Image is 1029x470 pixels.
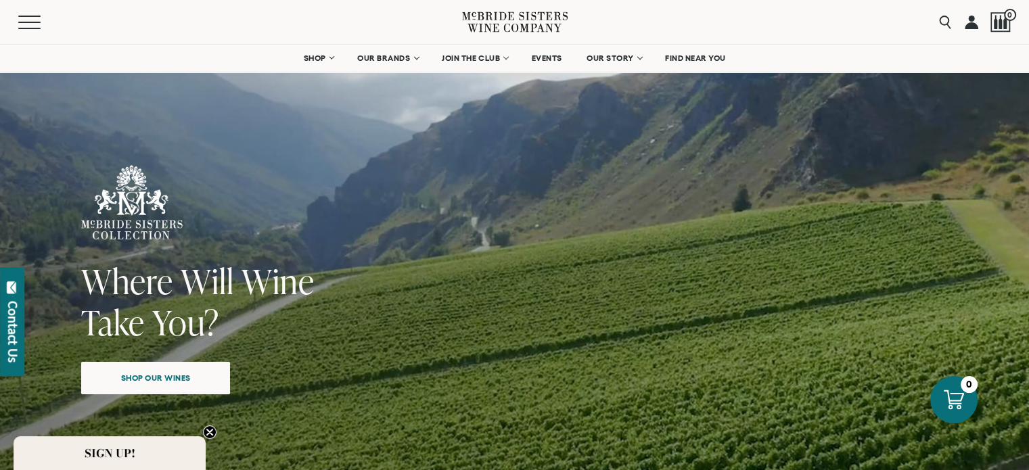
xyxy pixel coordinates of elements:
span: Where [81,258,173,304]
span: Will [181,258,234,304]
a: EVENTS [523,45,571,72]
button: Close teaser [203,425,216,439]
a: SHOP [294,45,342,72]
span: You? [152,299,219,346]
span: Shop our wines [97,365,214,391]
span: OUR BRANDS [357,53,410,63]
div: SIGN UP!Close teaser [14,436,206,470]
span: FIND NEAR YOU [665,53,726,63]
span: JOIN THE CLUB [442,53,500,63]
span: SIGN UP! [85,445,135,461]
div: 0 [961,376,978,393]
a: OUR BRANDS [348,45,426,72]
span: EVENTS [532,53,562,63]
button: Mobile Menu Trigger [18,16,67,29]
span: OUR STORY [587,53,634,63]
a: FIND NEAR YOU [656,45,735,72]
a: JOIN THE CLUB [433,45,516,72]
span: Take [81,299,145,346]
a: Shop our wines [81,362,230,394]
span: SHOP [303,53,326,63]
a: OUR STORY [578,45,650,72]
span: 0 [1004,9,1016,21]
div: Contact Us [6,301,20,362]
span: Wine [242,258,315,304]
